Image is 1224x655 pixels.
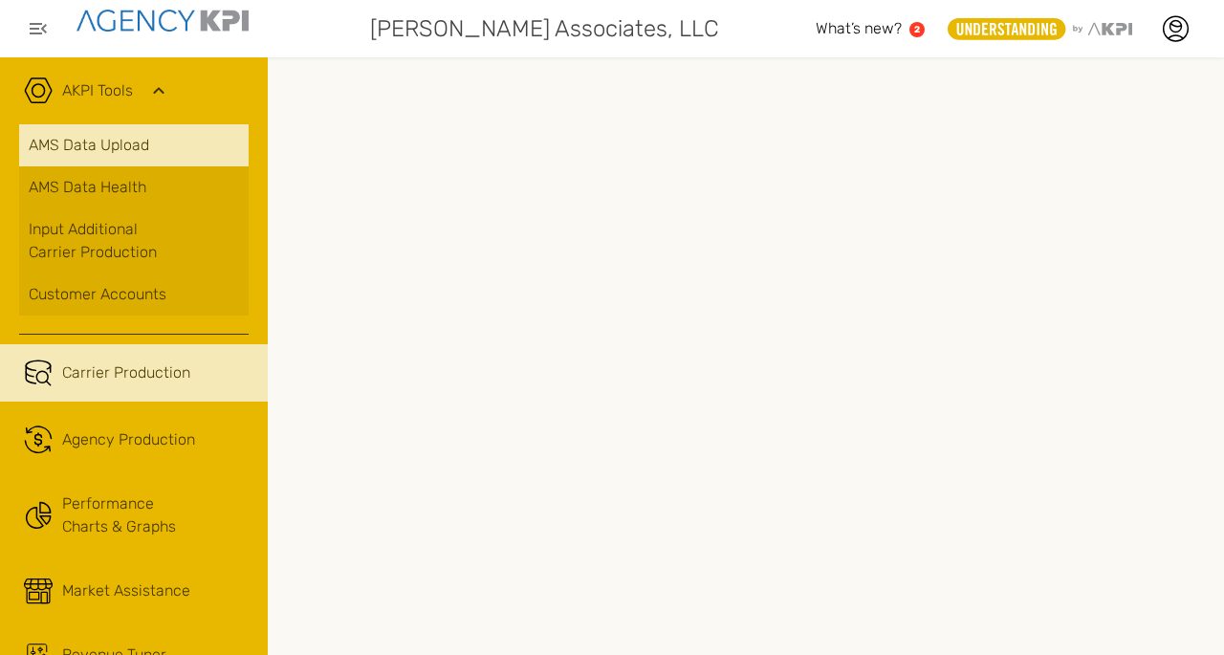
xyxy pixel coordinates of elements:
[909,22,925,37] a: 2
[19,208,249,273] a: Input AdditionalCarrier Production
[19,273,249,316] a: Customer Accounts
[19,166,249,208] a: AMS Data Health
[370,11,719,46] span: [PERSON_NAME] Associates, LLC
[19,124,249,166] a: AMS Data Upload
[62,79,133,102] a: AKPI Tools
[29,176,146,199] span: AMS Data Health
[62,428,195,451] span: Agency Production
[76,10,249,32] img: agencykpi-logo-550x69-2d9e3fa8.png
[816,19,902,37] span: What’s new?
[29,283,239,306] div: Customer Accounts
[62,361,190,384] span: Carrier Production
[914,24,920,34] text: 2
[62,579,190,602] div: Market Assistance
